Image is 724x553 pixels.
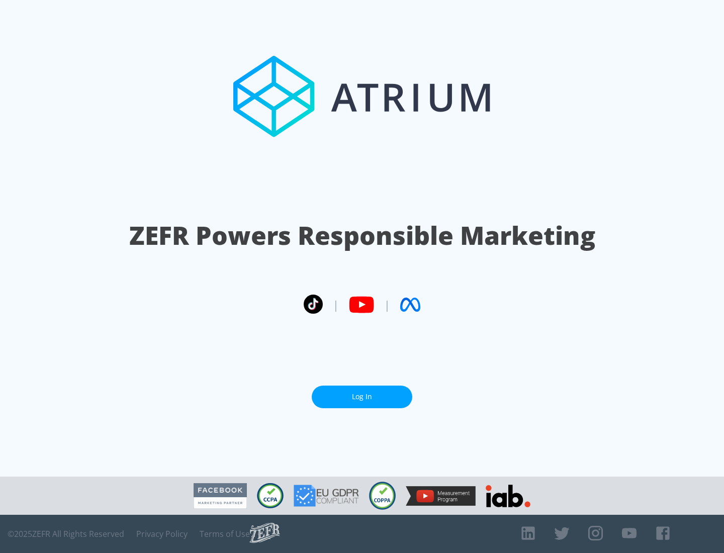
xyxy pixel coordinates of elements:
img: Facebook Marketing Partner [194,483,247,509]
img: CCPA Compliant [257,483,284,508]
img: IAB [486,485,530,507]
img: GDPR Compliant [294,485,359,507]
a: Terms of Use [200,529,250,539]
span: | [384,297,390,312]
a: Log In [312,386,412,408]
a: Privacy Policy [136,529,188,539]
img: COPPA Compliant [369,482,396,510]
img: YouTube Measurement Program [406,486,476,506]
span: | [333,297,339,312]
h1: ZEFR Powers Responsible Marketing [129,218,595,253]
span: © 2025 ZEFR All Rights Reserved [8,529,124,539]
